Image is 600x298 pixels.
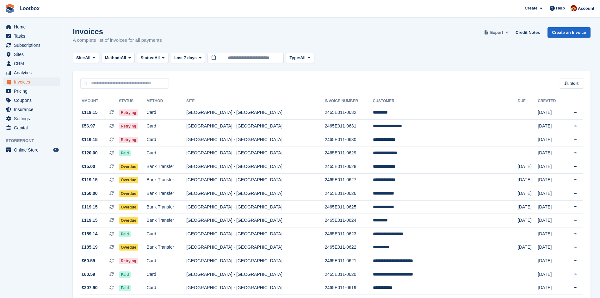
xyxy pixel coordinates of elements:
[82,177,98,183] span: £119.15
[82,217,98,224] span: £119.15
[186,187,325,201] td: [GEOGRAPHIC_DATA] - [GEOGRAPHIC_DATA]
[174,55,197,61] span: Last 7 days
[325,241,373,254] td: 2465E011-0622
[538,146,564,160] td: [DATE]
[119,123,138,129] span: Retrying
[325,160,373,174] td: 2465E011-0628
[3,41,60,50] a: menu
[373,96,518,106] th: Customer
[325,146,373,160] td: 2465E011-0629
[538,241,564,254] td: [DATE]
[119,231,131,237] span: Paid
[14,50,52,59] span: Sites
[538,200,564,214] td: [DATE]
[146,187,186,201] td: Bank Transfer
[14,59,52,68] span: CRM
[82,150,98,156] span: £120.00
[538,106,564,120] td: [DATE]
[483,27,510,38] button: Export
[325,173,373,187] td: 2465E011-0627
[82,136,98,143] span: £119.15
[121,55,126,61] span: All
[186,133,325,146] td: [GEOGRAPHIC_DATA] - [GEOGRAPHIC_DATA]
[146,173,186,187] td: Bank Transfer
[538,281,564,295] td: [DATE]
[325,254,373,268] td: 2465E011-0621
[538,227,564,241] td: [DATE]
[570,80,578,87] span: Sort
[146,200,186,214] td: Bank Transfer
[14,78,52,86] span: Invoices
[119,244,138,251] span: Overdue
[3,68,60,77] a: menu
[325,96,373,106] th: Invoice Number
[14,68,52,77] span: Analytics
[14,123,52,132] span: Capital
[82,258,95,264] span: £60.59
[171,53,205,63] button: Last 7 days
[146,254,186,268] td: Card
[73,37,162,44] p: A complete list of invoices for all payments
[538,160,564,174] td: [DATE]
[146,281,186,295] td: Card
[146,214,186,227] td: Bank Transfer
[52,146,60,154] a: Preview store
[119,271,131,278] span: Paid
[513,27,542,38] a: Credit Notes
[3,114,60,123] a: menu
[325,200,373,214] td: 2465E011-0625
[14,146,52,154] span: Online Store
[289,55,300,61] span: Type:
[82,123,95,129] span: £56.97
[119,217,138,224] span: Overdue
[578,5,594,12] span: Account
[14,87,52,96] span: Pricing
[325,281,373,295] td: 2465E011-0619
[3,50,60,59] a: menu
[186,146,325,160] td: [GEOGRAPHIC_DATA] - [GEOGRAPHIC_DATA]
[325,227,373,241] td: 2465E011-0623
[146,106,186,120] td: Card
[556,5,565,11] span: Help
[186,227,325,241] td: [GEOGRAPHIC_DATA] - [GEOGRAPHIC_DATA]
[518,214,538,227] td: [DATE]
[3,32,60,40] a: menu
[186,96,325,106] th: Site
[538,120,564,133] td: [DATE]
[518,96,538,106] th: Due
[6,138,63,144] span: Storefront
[186,281,325,295] td: [GEOGRAPHIC_DATA] - [GEOGRAPHIC_DATA]
[538,214,564,227] td: [DATE]
[119,258,138,264] span: Retrying
[3,22,60,31] a: menu
[538,173,564,187] td: [DATE]
[3,146,60,154] a: menu
[146,133,186,146] td: Card
[105,55,121,61] span: Method:
[73,53,99,63] button: Site: All
[82,204,98,210] span: £119.15
[76,55,85,61] span: Site:
[186,106,325,120] td: [GEOGRAPHIC_DATA] - [GEOGRAPHIC_DATA]
[17,3,42,14] a: Lootbox
[186,241,325,254] td: [GEOGRAPHIC_DATA] - [GEOGRAPHIC_DATA]
[571,5,577,11] img: Chad Brown
[155,55,160,61] span: All
[119,109,138,116] span: Retrying
[300,55,306,61] span: All
[518,173,538,187] td: [DATE]
[146,120,186,133] td: Card
[186,160,325,174] td: [GEOGRAPHIC_DATA] - [GEOGRAPHIC_DATA]
[538,96,564,106] th: Created
[119,96,146,106] th: Status
[325,187,373,201] td: 2465E011-0626
[518,187,538,201] td: [DATE]
[3,87,60,96] a: menu
[146,241,186,254] td: Bank Transfer
[3,78,60,86] a: menu
[82,163,95,170] span: £15.00
[119,204,138,210] span: Overdue
[518,160,538,174] td: [DATE]
[82,244,98,251] span: £185.19
[82,284,98,291] span: £207.90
